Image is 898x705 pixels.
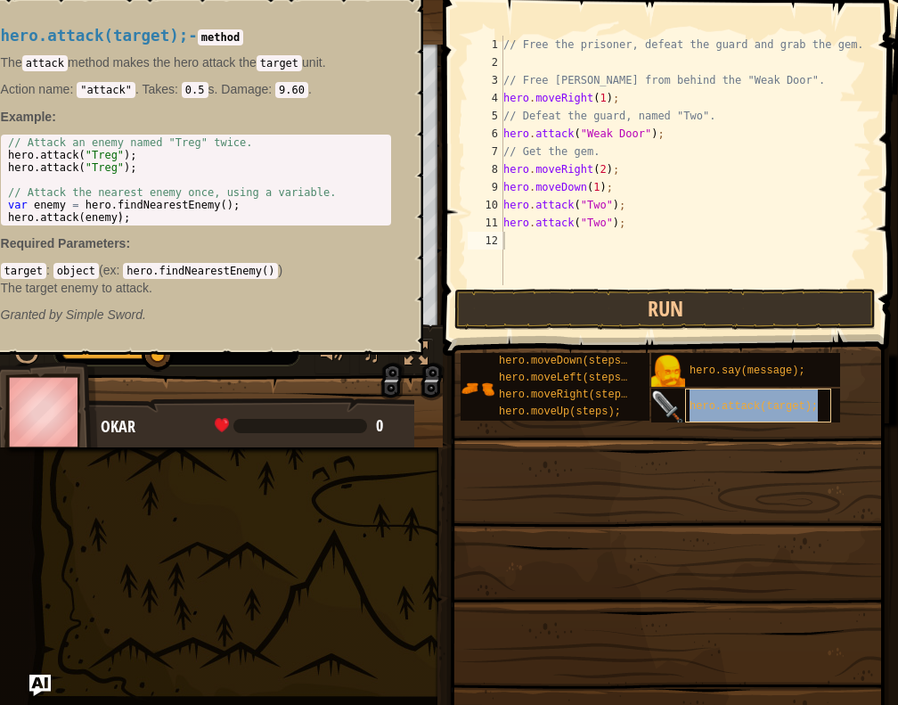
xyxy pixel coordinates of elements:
[101,415,396,439] div: Okar
[77,82,135,98] code: "attack"
[499,355,633,367] span: hero.moveDown(steps);
[468,160,503,178] div: 8
[1,307,146,322] em: Simple Sword.
[123,263,278,279] code: hero.findNearestEnemy()
[461,372,494,406] img: portrait.png
[29,675,51,696] button: Ask AI
[182,82,208,98] code: 0.5
[53,263,99,279] code: object
[1,53,391,71] p: The method makes the hero attack the unit.
[1,261,391,297] div: ( )
[499,389,640,401] span: hero.moveRight(steps);
[690,365,805,377] span: hero.say(message);
[1,279,391,297] p: The target enemy to attack.
[363,340,380,367] span: ♫
[468,89,503,107] div: 4
[275,82,308,98] code: 9.60
[651,355,685,389] img: portrait.png
[454,289,876,330] button: Run
[690,400,818,413] span: hero.attack(target);
[314,338,350,374] button: Adjust volume
[468,36,503,53] div: 1
[9,338,45,374] button: Ctrl + P: Pause
[468,232,503,250] div: 12
[1,110,56,124] strong: :
[468,178,503,196] div: 9
[499,372,633,384] span: hero.moveLeft(steps);
[1,236,127,250] span: Required Parameters
[1,263,46,279] code: target
[175,82,182,96] span: :
[468,71,503,89] div: 3
[376,414,383,437] span: 0
[468,143,503,160] div: 7
[468,53,503,71] div: 2
[22,55,68,71] code: attack
[215,418,383,434] div: health: -0.00 / 180
[103,263,117,277] span: ex
[1,110,53,124] span: Example
[46,263,53,277] span: :
[1,307,66,322] span: Granted by
[468,214,503,232] div: 11
[117,263,124,277] span: :
[1,82,139,96] span: .
[1,28,391,45] h4: -
[139,82,218,96] span: s.
[126,236,130,250] span: :
[651,390,685,424] img: portrait.png
[198,29,243,45] code: method
[468,196,503,214] div: 10
[398,338,434,374] button: Toggle fullscreen
[217,82,311,96] span: .
[35,82,69,96] span: name
[257,55,302,71] code: target
[468,107,503,125] div: 5
[221,82,268,96] span: Damage
[1,82,36,96] span: Action
[499,406,621,418] span: hero.moveUp(steps);
[468,125,503,143] div: 6
[143,82,176,96] span: Takes
[1,27,189,45] span: hero.attack(target);
[69,82,77,96] span: :
[359,338,389,374] button: ♫
[268,82,275,96] span: :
